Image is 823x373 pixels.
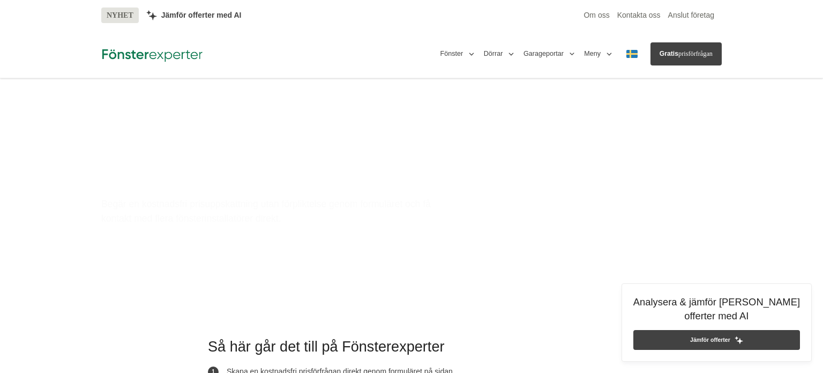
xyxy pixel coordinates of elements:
a: Gratisprisförfrågan [650,42,722,65]
button: Meny [584,42,613,67]
h1: Få kostnadsfria offerter från granskade fönsterinstallatörer i ditt närområde [101,108,458,197]
a: Om oss [583,11,609,20]
button: Dörrar [484,42,516,67]
a: Kontakta oss [617,11,661,20]
span: Jämför offerter med AI [161,11,242,20]
span: Gratis [660,50,678,57]
p: Begär en kostnadsfri prisuppskattning utan förpliktelse genom formuläret och få kontakt med flera... [101,197,458,231]
h2: Så här går det till på Fönsterexperter [208,337,615,363]
a: Anslut företag [668,11,714,20]
span: Jämför offerter [690,335,730,345]
span: NYHET [101,8,139,23]
a: Jämför offerter [633,330,800,350]
button: Fönster [440,42,476,67]
a: Jämför offerter med AI [146,10,242,20]
button: Garageportar [523,42,577,67]
h4: Analysera & jämför [PERSON_NAME] offerter med AI [633,295,800,330]
img: Fönsterexperter Logotyp [101,46,203,62]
